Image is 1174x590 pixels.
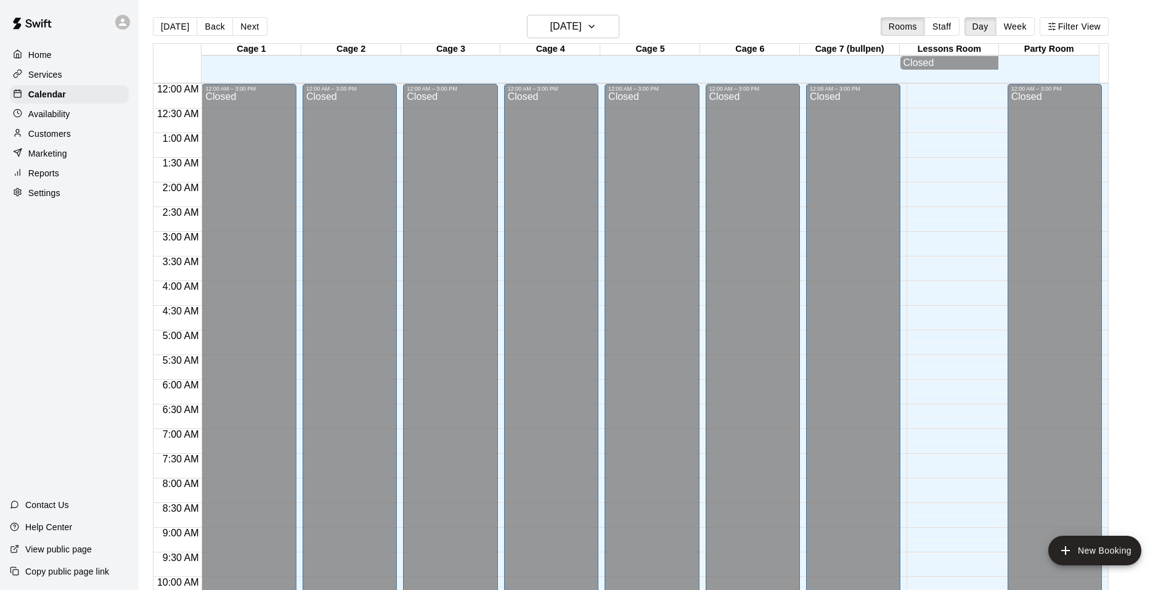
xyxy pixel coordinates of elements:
p: Reports [28,167,59,179]
span: 10:00 AM [154,577,202,588]
span: 12:30 AM [154,109,202,119]
div: Party Room [999,44,1099,55]
p: Contact Us [25,499,69,511]
span: 4:00 AM [160,281,202,292]
div: 12:00 AM – 3:00 PM [508,86,595,92]
p: Help Center [25,521,72,533]
span: 7:00 AM [160,429,202,440]
div: Closed [903,57,996,68]
a: Marketing [10,144,129,163]
h6: [DATE] [550,18,582,35]
span: 6:30 AM [160,404,202,415]
button: Filter View [1040,17,1109,36]
span: 9:30 AM [160,552,202,563]
button: Week [996,17,1035,36]
span: 3:30 AM [160,256,202,267]
a: Customers [10,125,129,143]
span: 2:30 AM [160,207,202,218]
div: Cage 1 [202,44,301,55]
div: 12:00 AM – 3:00 PM [205,86,292,92]
div: 12:00 AM – 3:00 PM [810,86,897,92]
div: 12:00 AM – 3:00 PM [1011,86,1098,92]
div: 12:00 AM – 3:00 PM [709,86,796,92]
div: Cage 6 [700,44,800,55]
button: [DATE] [527,15,619,38]
span: 8:00 AM [160,478,202,489]
div: Lessons Room [900,44,1000,55]
p: Customers [28,128,71,140]
a: Reports [10,164,129,182]
div: Cage 7 (bullpen) [800,44,900,55]
p: Services [28,68,62,81]
div: 12:00 AM – 3:00 PM [608,86,695,92]
p: Home [28,49,52,61]
span: 7:30 AM [160,454,202,464]
span: 6:00 AM [160,380,202,390]
a: Calendar [10,85,129,104]
button: Next [232,17,267,36]
span: 9:00 AM [160,528,202,538]
div: 12:00 AM – 3:00 PM [407,86,494,92]
p: Calendar [28,88,66,100]
p: Marketing [28,147,67,160]
p: Availability [28,108,70,120]
span: 5:00 AM [160,330,202,341]
p: View public page [25,543,92,555]
span: 2:00 AM [160,182,202,193]
button: Staff [924,17,960,36]
div: Cage 4 [500,44,600,55]
span: 8:30 AM [160,503,202,514]
span: 12:00 AM [154,84,202,94]
button: add [1048,536,1141,565]
button: Back [197,17,233,36]
span: 3:00 AM [160,232,202,242]
div: 12:00 AM – 3:00 PM [306,86,393,92]
a: Home [10,46,129,64]
a: Availability [10,105,129,123]
button: Day [964,17,997,36]
button: [DATE] [153,17,197,36]
button: Rooms [881,17,925,36]
span: 5:30 AM [160,355,202,366]
div: Cage 2 [301,44,401,55]
span: 1:30 AM [160,158,202,168]
span: 4:30 AM [160,306,202,316]
div: Cage 5 [600,44,700,55]
div: Cage 3 [401,44,501,55]
p: Copy public page link [25,565,109,578]
a: Services [10,65,129,84]
a: Settings [10,184,129,202]
p: Settings [28,187,60,199]
span: 1:00 AM [160,133,202,144]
